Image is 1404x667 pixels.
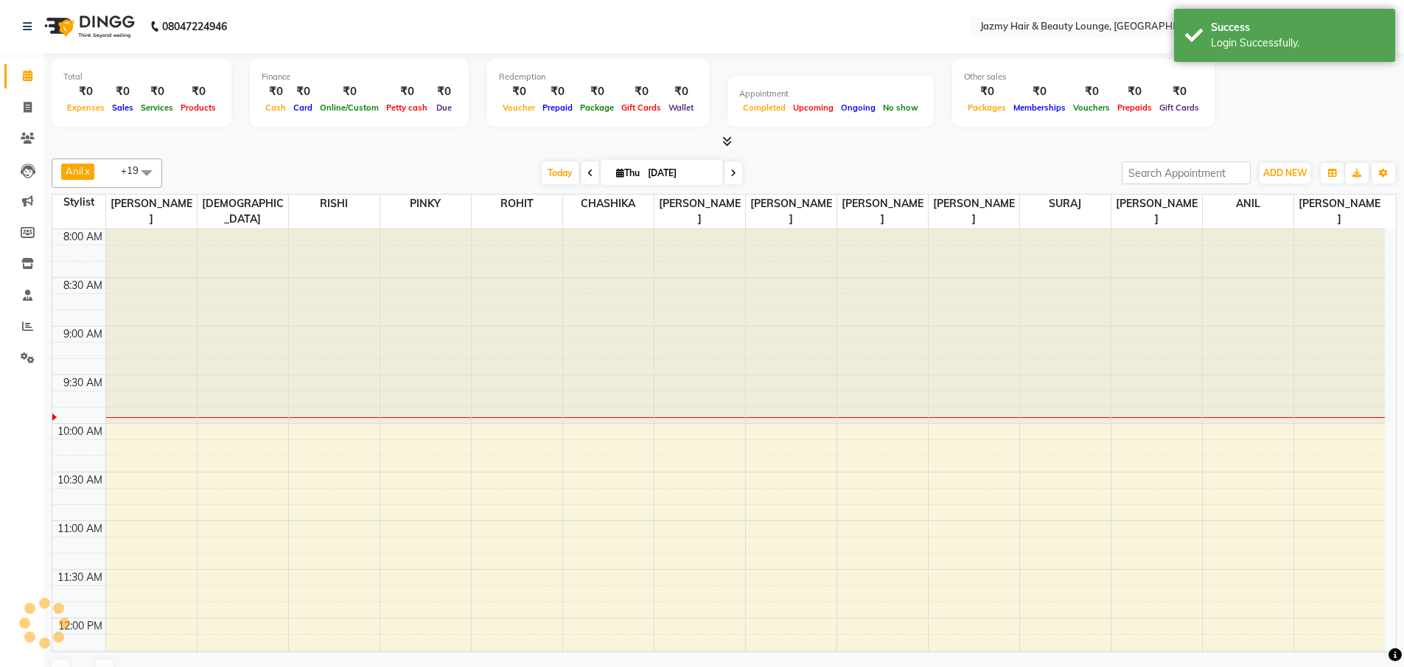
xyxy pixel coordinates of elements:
[1010,83,1069,100] div: ₹0
[38,6,139,47] img: logo
[383,83,431,100] div: ₹0
[60,326,105,342] div: 9:00 AM
[137,102,177,113] span: Services
[106,195,197,228] span: [PERSON_NAME]
[316,102,383,113] span: Online/Custom
[55,618,105,634] div: 12:00 PM
[576,102,618,113] span: Package
[643,162,717,184] input: 2025-09-04
[1114,102,1156,113] span: Prepaids
[262,71,457,83] div: Finance
[1156,83,1203,100] div: ₹0
[746,195,837,228] span: [PERSON_NAME]
[63,71,220,83] div: Total
[739,88,922,100] div: Appointment
[964,71,1203,83] div: Other sales
[137,83,177,100] div: ₹0
[55,521,105,537] div: 11:00 AM
[1010,102,1069,113] span: Memberships
[55,424,105,439] div: 10:00 AM
[654,195,745,228] span: [PERSON_NAME]
[108,83,137,100] div: ₹0
[964,83,1010,100] div: ₹0
[618,102,665,113] span: Gift Cards
[837,195,928,228] span: [PERSON_NAME]
[52,195,105,210] div: Stylist
[964,102,1010,113] span: Packages
[563,195,654,213] span: CHASHIKA
[1069,83,1114,100] div: ₹0
[83,165,90,177] a: x
[177,83,220,100] div: ₹0
[108,102,137,113] span: Sales
[290,102,316,113] span: Card
[612,167,643,178] span: Thu
[1263,167,1307,178] span: ADD NEW
[380,195,471,213] span: PINKY
[665,102,697,113] span: Wallet
[789,102,837,113] span: Upcoming
[576,83,618,100] div: ₹0
[837,102,879,113] span: Ongoing
[289,195,380,213] span: RISHI
[618,83,665,100] div: ₹0
[383,102,431,113] span: Petty cash
[121,164,150,176] span: +19
[60,229,105,245] div: 8:00 AM
[539,83,576,100] div: ₹0
[929,195,1019,228] span: [PERSON_NAME]
[55,472,105,488] div: 10:30 AM
[1211,35,1384,51] div: Login Successfully.
[60,375,105,391] div: 9:30 AM
[1111,195,1202,228] span: [PERSON_NAME]
[1114,83,1156,100] div: ₹0
[1069,102,1114,113] span: Vouchers
[431,83,457,100] div: ₹0
[1211,20,1384,35] div: Success
[290,83,316,100] div: ₹0
[499,102,539,113] span: Voucher
[198,195,288,228] span: [DEMOGRAPHIC_DATA]
[1156,102,1203,113] span: Gift Cards
[499,71,697,83] div: Redemption
[63,83,108,100] div: ₹0
[739,102,789,113] span: Completed
[177,102,220,113] span: Products
[262,83,290,100] div: ₹0
[316,83,383,100] div: ₹0
[879,102,922,113] span: No show
[1203,195,1293,213] span: ANIL
[55,570,105,585] div: 11:30 AM
[499,83,539,100] div: ₹0
[66,165,83,177] span: Anil
[1294,195,1386,228] span: [PERSON_NAME]
[665,83,697,100] div: ₹0
[63,102,108,113] span: Expenses
[542,161,579,184] span: Today
[472,195,562,213] span: ROHIT
[1122,161,1251,184] input: Search Appointment
[1020,195,1111,213] span: SURAJ
[1260,163,1310,184] button: ADD NEW
[60,278,105,293] div: 8:30 AM
[262,102,290,113] span: Cash
[162,6,227,47] b: 08047224946
[433,102,455,113] span: Due
[539,102,576,113] span: Prepaid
